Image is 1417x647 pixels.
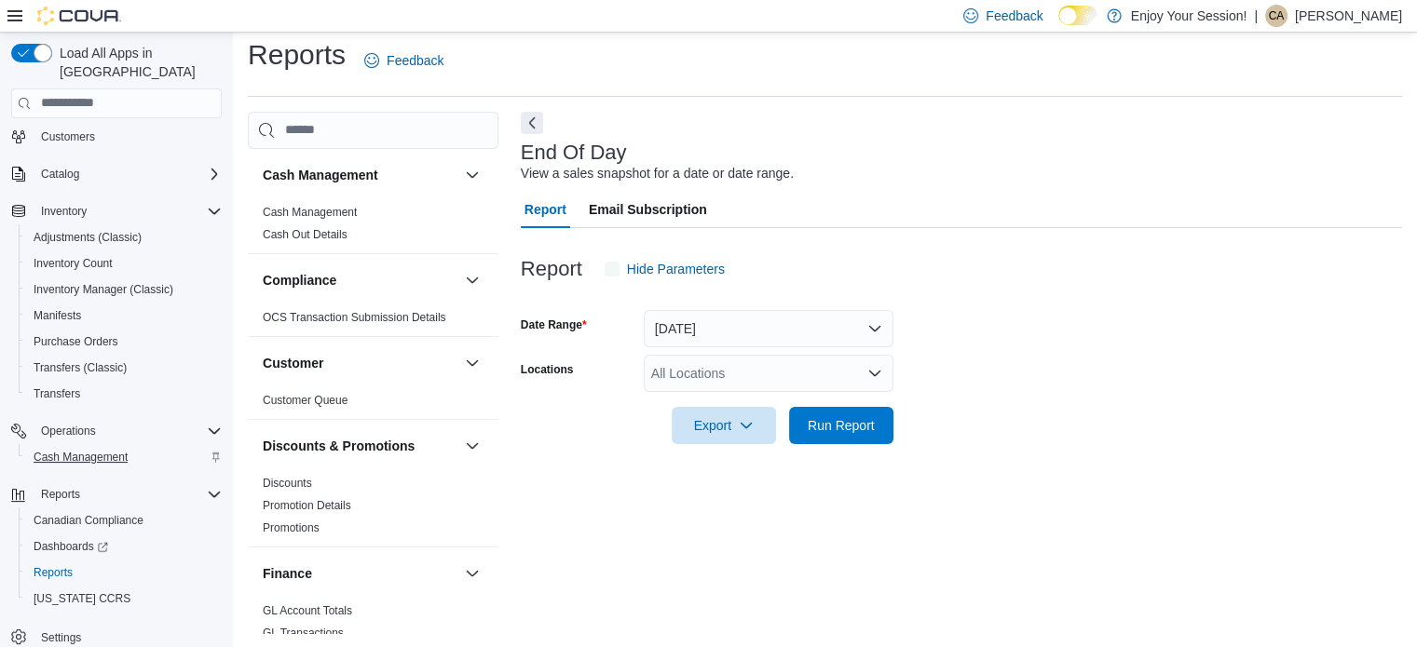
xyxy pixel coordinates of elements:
[19,533,229,559] a: Dashboards
[387,51,443,70] span: Feedback
[263,437,457,455] button: Discounts & Promotions
[1058,6,1097,25] input: Dark Mode
[986,7,1042,25] span: Feedback
[4,481,229,507] button: Reports
[1269,5,1285,27] span: CA
[461,164,484,186] button: Cash Management
[263,499,351,512] a: Promotion Details
[26,446,222,468] span: Cash Management
[41,630,81,645] span: Settings
[34,539,108,554] span: Dashboards
[597,250,732,288] button: Hide Parameters
[34,483,88,505] button: Reports
[26,383,222,405] span: Transfers
[627,260,725,278] span: Hide Parameters
[19,559,229,586] button: Reports
[263,564,457,583] button: Finance
[34,565,73,580] span: Reports
[263,354,323,372] h3: Customer
[34,420,103,442] button: Operations
[19,355,229,381] button: Transfers (Classic)
[263,564,312,583] h3: Finance
[26,535,116,558] a: Dashboards
[26,304,89,327] a: Manifests
[34,483,222,505] span: Reports
[248,472,498,546] div: Discounts & Promotions
[644,310,893,347] button: [DATE]
[34,334,118,349] span: Purchase Orders
[521,362,574,377] label: Locations
[263,205,357,220] span: Cash Management
[34,513,143,528] span: Canadian Compliance
[26,535,222,558] span: Dashboards
[26,509,151,532] a: Canadian Compliance
[1265,5,1288,27] div: Carrie Anderson
[41,487,80,502] span: Reports
[1058,25,1059,26] span: Dark Mode
[34,200,222,222] span: Inventory
[263,498,351,513] span: Promotion Details
[263,394,347,407] a: Customer Queue
[34,125,222,148] span: Customers
[26,561,80,584] a: Reports
[34,163,222,185] span: Catalog
[26,383,88,405] a: Transfers
[263,393,347,408] span: Customer Queue
[1131,5,1247,27] p: Enjoy Your Session!
[26,252,222,275] span: Inventory Count
[19,250,229,276] button: Inventory Count
[37,7,121,25] img: Cova
[4,418,229,444] button: Operations
[263,604,352,617] a: GL Account Totals
[19,224,229,250] button: Adjustments (Classic)
[263,310,446,325] span: OCS Transaction Submission Details
[19,444,229,470] button: Cash Management
[34,163,87,185] button: Catalog
[521,317,587,332] label: Date Range
[26,446,135,468] a: Cash Management
[263,627,344,640] a: GL Transactions
[789,407,893,444] button: Run Report
[263,521,320,534] a: Promotions
[52,44,222,81] span: Load All Apps in [GEOGRAPHIC_DATA]
[263,477,312,490] a: Discounts
[26,226,222,249] span: Adjustments (Classic)
[41,204,87,219] span: Inventory
[461,435,484,457] button: Discounts & Promotions
[808,416,875,435] span: Run Report
[4,198,229,224] button: Inventory
[1254,5,1258,27] p: |
[34,230,142,245] span: Adjustments (Classic)
[19,329,229,355] button: Purchase Orders
[263,166,378,184] h3: Cash Management
[263,271,336,290] h3: Compliance
[26,278,181,301] a: Inventory Manager (Classic)
[34,386,80,401] span: Transfers
[525,191,566,228] span: Report
[263,311,446,324] a: OCS Transaction Submission Details
[26,357,222,379] span: Transfers (Classic)
[34,200,94,222] button: Inventory
[263,166,457,184] button: Cash Management
[248,201,498,253] div: Cash Management
[34,591,130,606] span: [US_STATE] CCRS
[867,366,882,381] button: Open list of options
[263,476,312,491] span: Discounts
[34,126,102,148] a: Customers
[34,450,128,465] span: Cash Management
[26,278,222,301] span: Inventory Manager (Classic)
[263,228,347,241] a: Cash Out Details
[19,303,229,329] button: Manifests
[4,123,229,150] button: Customers
[34,308,81,323] span: Manifests
[26,587,138,610] a: [US_STATE] CCRS
[26,587,222,610] span: Washington CCRS
[521,164,794,183] div: View a sales snapshot for a date or date range.
[19,381,229,407] button: Transfers
[357,42,451,79] a: Feedback
[34,360,127,375] span: Transfers (Classic)
[26,357,134,379] a: Transfers (Classic)
[34,256,113,271] span: Inventory Count
[263,626,344,640] span: GL Transactions
[461,562,484,585] button: Finance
